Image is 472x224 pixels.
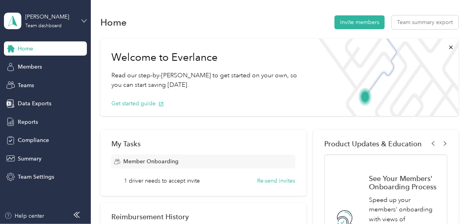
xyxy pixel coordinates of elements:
iframe: Everlance-gr Chat Button Frame [428,180,472,224]
span: Team Settings [18,173,54,181]
h1: See Your Members' Onboarding Process [369,174,438,191]
p: Read our step-by-[PERSON_NAME] to get started on your own, so you can start saving [DATE]. [111,71,301,90]
div: Team dashboard [25,24,62,28]
span: 1 driver needs to accept invite [124,177,200,185]
span: Product Updates & Education [324,140,422,148]
h1: Welcome to Everlance [111,51,301,64]
h1: Home [100,18,127,26]
button: Re-send invites [258,177,295,185]
span: Home [18,45,33,53]
span: Teams [18,81,34,90]
div: My Tasks [111,140,295,148]
img: Welcome to everlance [313,39,459,116]
h2: Reimbursement History [111,213,189,221]
div: [PERSON_NAME] [25,13,75,21]
span: Compliance [18,136,49,144]
span: Data Exports [18,99,51,108]
span: Reports [18,118,38,126]
button: Invite members [335,15,385,29]
button: Help center [4,212,45,220]
button: Team summary export [392,15,459,29]
span: Summary [18,155,41,163]
span: Members [18,63,42,71]
span: Member Onboarding [123,157,179,166]
button: Get started guide [111,99,164,108]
